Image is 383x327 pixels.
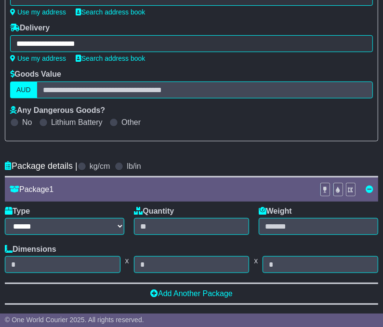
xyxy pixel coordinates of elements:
[127,162,141,171] label: lb/in
[22,118,32,127] label: No
[5,245,56,254] label: Dimensions
[120,256,134,265] span: x
[51,118,103,127] label: Lithium Battery
[5,185,315,194] div: Package
[5,161,78,171] h4: Package details |
[10,23,50,32] label: Delivery
[76,54,145,62] a: Search address book
[10,106,105,115] label: Any Dangerous Goods?
[150,289,233,298] a: Add Another Package
[366,185,373,193] a: Remove this item
[10,82,37,98] label: AUD
[5,316,144,324] span: © One World Courier 2025. All rights reserved.
[10,54,66,62] a: Use my address
[259,206,292,216] label: Weight
[76,8,145,16] a: Search address book
[134,206,174,216] label: Quantity
[5,206,30,216] label: Type
[10,8,66,16] a: Use my address
[121,118,141,127] label: Other
[49,185,53,193] span: 1
[10,69,61,79] label: Goods Value
[90,162,110,171] label: kg/cm
[249,256,263,265] span: x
